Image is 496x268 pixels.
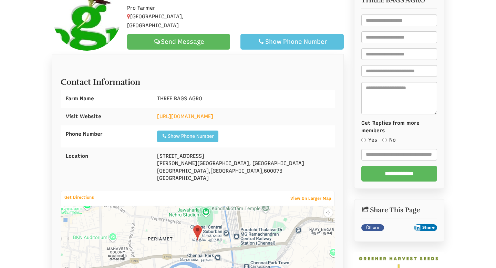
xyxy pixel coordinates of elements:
[157,95,202,102] span: THREE BAGS AGRO
[287,194,334,203] a: View On Larger Map
[361,138,366,142] input: Yes
[157,153,204,159] span: [STREET_ADDRESS]
[127,5,155,11] span: Pro Farmer
[61,147,152,165] div: Location
[210,168,262,174] span: [GEOGRAPHIC_DATA]
[61,125,152,143] div: Phone Number
[152,147,334,187] div: [PERSON_NAME][GEOGRAPHIC_DATA], [GEOGRAPHIC_DATA] , , [GEOGRAPHIC_DATA]
[382,138,387,142] input: No
[246,38,338,46] div: Show Phone Number
[157,113,213,120] a: [URL][DOMAIN_NAME]
[61,193,97,202] a: Get Directions
[324,208,333,217] button: Map camera controls
[61,74,335,86] h2: Contact Information
[157,168,209,174] span: [GEOGRAPHIC_DATA]
[361,224,384,231] a: Share
[361,206,437,214] h2: Share This Page
[162,133,214,140] div: Show Phone Number
[127,34,230,50] a: Send Message
[61,90,152,107] div: Farm Name
[61,108,152,125] div: Visit Website
[387,224,411,231] iframe: X Post Button
[361,120,437,134] label: Get Replies from more members
[414,224,437,231] button: Share
[127,13,184,29] span: [GEOGRAPHIC_DATA], [GEOGRAPHIC_DATA]
[264,168,282,174] span: 600073
[382,136,396,144] label: No
[361,136,377,144] label: Yes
